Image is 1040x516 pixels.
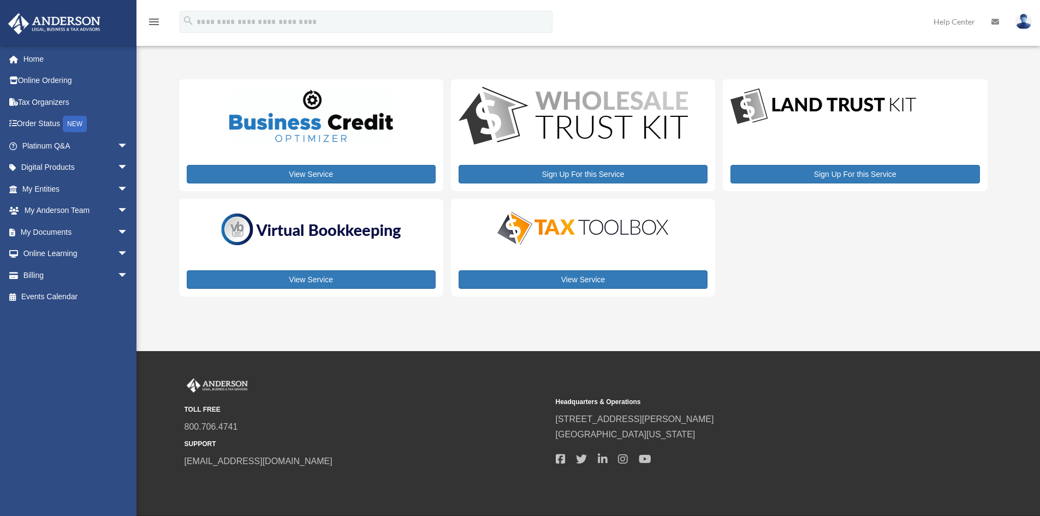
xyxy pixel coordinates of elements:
[117,178,139,200] span: arrow_drop_down
[8,221,145,243] a: My Documentsarrow_drop_down
[8,178,145,200] a: My Entitiesarrow_drop_down
[1015,14,1032,29] img: User Pic
[182,15,194,27] i: search
[556,430,696,439] a: [GEOGRAPHIC_DATA][US_STATE]
[8,48,145,70] a: Home
[8,264,145,286] a: Billingarrow_drop_down
[117,221,139,244] span: arrow_drop_down
[8,70,145,92] a: Online Ordering
[8,243,145,265] a: Online Learningarrow_drop_down
[459,165,708,183] a: Sign Up For this Service
[187,165,436,183] a: View Service
[8,113,145,135] a: Order StatusNEW
[5,13,104,34] img: Anderson Advisors Platinum Portal
[117,264,139,287] span: arrow_drop_down
[185,456,332,466] a: [EMAIL_ADDRESS][DOMAIN_NAME]
[147,19,161,28] a: menu
[117,157,139,179] span: arrow_drop_down
[556,414,714,424] a: [STREET_ADDRESS][PERSON_NAME]
[730,165,979,183] a: Sign Up For this Service
[187,270,436,289] a: View Service
[185,378,250,393] img: Anderson Advisors Platinum Portal
[8,286,145,308] a: Events Calendar
[117,243,139,265] span: arrow_drop_down
[185,404,548,416] small: TOLL FREE
[185,422,238,431] a: 800.706.4741
[8,135,145,157] a: Platinum Q&Aarrow_drop_down
[185,438,548,450] small: SUPPORT
[63,116,87,132] div: NEW
[556,396,919,408] small: Headquarters & Operations
[117,135,139,157] span: arrow_drop_down
[8,157,139,179] a: Digital Productsarrow_drop_down
[459,270,708,289] a: View Service
[8,91,145,113] a: Tax Organizers
[459,87,688,147] img: WS-Trust-Kit-lgo-1.jpg
[117,200,139,222] span: arrow_drop_down
[730,87,916,127] img: LandTrust_lgo-1.jpg
[147,15,161,28] i: menu
[8,200,145,222] a: My Anderson Teamarrow_drop_down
